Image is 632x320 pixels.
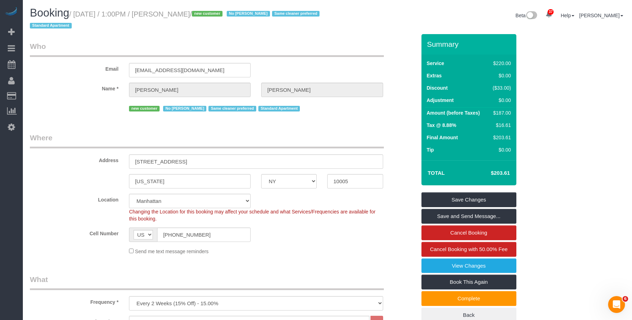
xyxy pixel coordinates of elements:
label: Name * [25,83,124,92]
a: Save Changes [421,192,516,207]
img: Automaid Logo [4,7,18,17]
span: Send me text message reminders [135,249,208,254]
legend: What [30,274,384,290]
a: 37 [542,7,556,23]
div: $0.00 [490,72,511,79]
input: First Name [129,83,251,97]
label: Tax @ 8.88% [427,122,456,129]
span: Standard Apartment [258,106,300,111]
a: Complete [421,291,516,306]
a: Cancel Booking [421,225,516,240]
div: $220.00 [490,60,511,67]
input: City [129,174,251,188]
span: 6 [623,296,628,302]
a: View Changes [421,258,516,273]
label: Final Amount [427,134,458,141]
input: Zip Code [327,174,383,188]
legend: Who [30,41,384,57]
a: Cancel Booking with 50.00% Fee [421,242,516,257]
span: No [PERSON_NAME] [163,106,206,111]
legend: Where [30,133,384,148]
div: $0.00 [490,146,511,153]
span: 37 [548,9,554,15]
a: [PERSON_NAME] [579,13,623,18]
label: Cell Number [25,228,124,237]
span: new customer [129,106,160,111]
iframe: Intercom live chat [608,296,625,313]
label: Discount [427,84,448,91]
label: Adjustment [427,97,454,104]
h4: $203.61 [470,170,510,176]
input: Last Name [261,83,383,97]
div: ($33.00) [490,84,511,91]
label: Email [25,63,124,72]
strong: Total [428,170,445,176]
div: $0.00 [490,97,511,104]
label: Service [427,60,444,67]
div: $203.61 [490,134,511,141]
label: Frequency * [25,296,124,306]
span: No [PERSON_NAME] [227,11,270,17]
span: Changing the Location for this booking may affect your schedule and what Services/Frequencies are... [129,209,375,222]
label: Location [25,194,124,203]
a: Beta [516,13,537,18]
a: Save and Send Message... [421,209,516,224]
a: Help [561,13,574,18]
span: Cancel Booking with 50.00% Fee [430,246,508,252]
label: Address [25,154,124,164]
label: Amount (before Taxes) [427,109,480,116]
span: Standard Apartment [30,23,72,28]
a: Book This Again [421,275,516,289]
h3: Summary [427,40,513,48]
label: Tip [427,146,434,153]
input: Cell Number [157,228,251,242]
span: new customer [192,11,223,17]
div: $187.00 [490,109,511,116]
div: $16.61 [490,122,511,129]
label: Extras [427,72,442,79]
span: Booking [30,7,69,19]
img: New interface [525,11,537,20]
span: Same cleaner preferred [272,11,320,17]
small: / [DATE] / 1:00PM / [PERSON_NAME] [30,10,322,30]
input: Email [129,63,251,77]
span: Same cleaner preferred [208,106,256,111]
